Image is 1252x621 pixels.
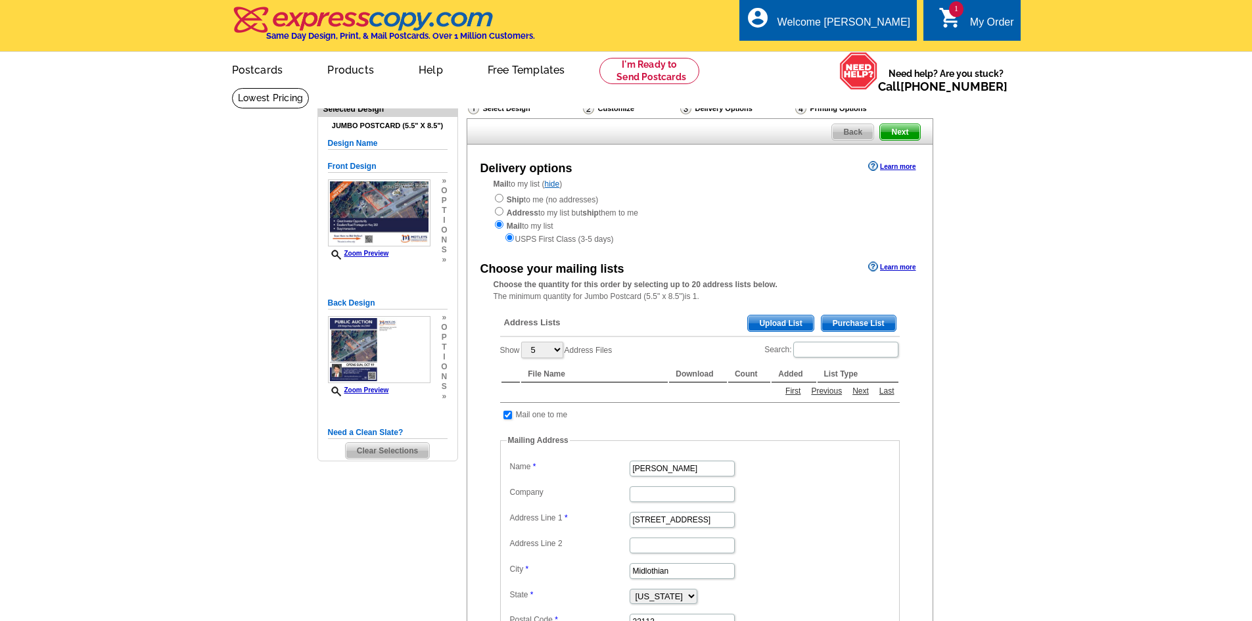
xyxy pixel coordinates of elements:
[545,179,560,189] a: hide
[211,53,304,84] a: Postcards
[970,16,1014,35] div: My Order
[680,103,691,114] img: Delivery Options
[328,179,430,247] img: small-thumb.jpg
[510,486,628,498] label: Company
[582,208,599,218] strong: ship
[328,297,448,310] h5: Back Design
[939,14,1014,31] a: 1 shopping_cart My Order
[510,563,628,575] label: City
[939,6,962,30] i: shopping_cart
[949,1,963,17] span: 1
[441,216,447,225] span: i
[328,426,448,439] h5: Need a Clean Slate?
[510,512,628,524] label: Address Line 1
[746,6,770,30] i: account_circle
[441,196,447,206] span: p
[441,186,447,196] span: o
[868,161,916,172] a: Learn more
[507,434,570,446] legend: Mailing Address
[467,102,582,118] div: Select Design
[818,366,898,382] th: List Type
[441,235,447,245] span: n
[868,262,916,272] a: Learn more
[318,103,457,115] div: Selected Design
[764,340,899,359] label: Search:
[510,589,628,601] label: State
[515,408,568,421] td: Mail one to me
[306,53,395,84] a: Products
[504,317,561,329] span: Address Lists
[441,313,447,323] span: »
[441,362,447,372] span: o
[831,124,874,141] a: Back
[328,137,448,150] h5: Design Name
[795,103,806,114] img: Printing Options & Summary
[441,333,447,342] span: p
[441,245,447,255] span: s
[441,352,447,362] span: i
[510,538,628,549] label: Address Line 2
[494,179,509,189] strong: Mail
[494,280,777,289] strong: Choose the quantity for this order by selecting up to 20 address lists below.
[521,366,668,382] th: File Name
[510,461,628,472] label: Name
[507,195,524,204] strong: Ship
[441,372,447,382] span: n
[880,124,919,140] span: Next
[500,340,613,359] label: Show Address Files
[876,385,898,397] a: Last
[398,53,464,84] a: Help
[521,342,563,358] select: ShowAddress Files
[507,208,538,218] strong: Address
[328,250,389,257] a: Zoom Preview
[900,80,1008,93] a: [PHONE_NUMBER]
[583,103,594,114] img: Customize
[441,342,447,352] span: t
[839,52,878,90] img: help
[777,16,910,35] div: Welcome [PERSON_NAME]
[328,316,430,384] img: small-thumb.jpg
[441,176,447,186] span: »
[480,260,624,278] div: Choose your mailing lists
[669,366,727,382] th: Download
[772,366,816,382] th: Added
[266,31,535,41] h4: Same Day Design, Print, & Mail Postcards. Over 1 Million Customers.
[822,315,896,331] span: Purchase List
[793,342,898,357] input: Search:
[346,443,429,459] span: Clear Selections
[878,80,1008,93] span: Call
[494,193,906,245] div: to me (no addresses) to my list but them to me to my list
[467,178,933,245] div: to my list ( )
[728,366,770,382] th: Count
[808,385,845,397] a: Previous
[480,160,572,177] div: Delivery options
[748,315,813,331] span: Upload List
[441,225,447,235] span: o
[328,386,389,394] a: Zoom Preview
[441,382,447,392] span: s
[328,122,448,130] h4: Jumbo Postcard (5.5" x 8.5")
[467,53,586,84] a: Free Templates
[441,392,447,402] span: »
[878,67,1014,93] span: Need help? Are you stuck?
[782,385,804,397] a: First
[441,323,447,333] span: o
[832,124,873,140] span: Back
[441,255,447,265] span: »
[468,103,479,114] img: Select Design
[849,385,872,397] a: Next
[679,102,794,118] div: Delivery Options
[794,102,911,115] div: Printing Options
[467,279,933,302] div: The minimum quantity for Jumbo Postcard (5.5" x 8.5")is 1.
[582,102,679,115] div: Customize
[507,221,522,231] strong: Mail
[232,16,535,41] a: Same Day Design, Print, & Mail Postcards. Over 1 Million Customers.
[494,232,906,245] div: USPS First Class (3-5 days)
[441,206,447,216] span: t
[328,160,448,173] h5: Front Design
